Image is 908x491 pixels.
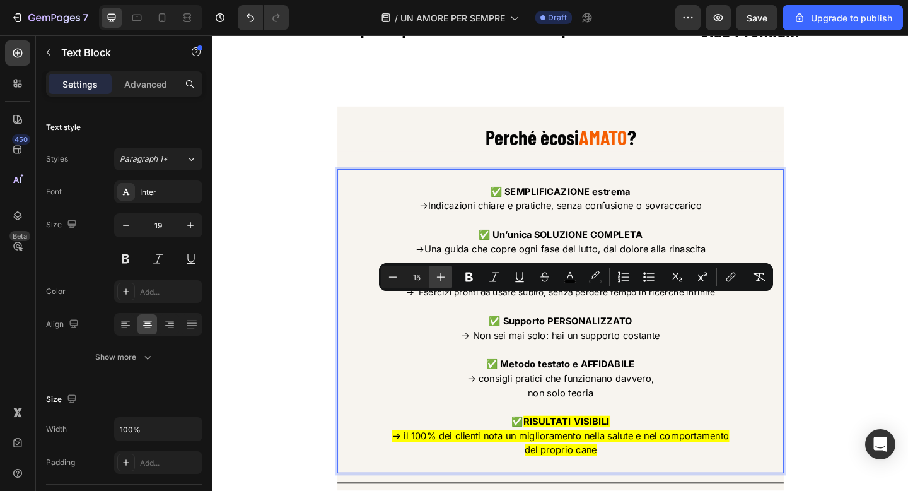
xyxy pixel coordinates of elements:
[238,5,289,30] div: Undo/Redo
[95,351,154,364] div: Show more
[783,5,903,30] button: Upgrade to publish
[296,98,366,124] strong: Perché è
[46,216,79,234] div: Size
[548,12,567,23] span: Draft
[83,10,88,25] p: 7
[366,98,399,124] strong: cosi
[120,153,168,165] span: Paragraph 1*
[451,98,460,124] strong: ?
[379,263,773,291] div: Editor contextual toolbar
[114,148,202,170] button: Paragraph 1*
[338,414,432,427] strong: RISULTATI VISIBILI
[5,5,94,30] button: 7
[46,391,79,408] div: Size
[343,383,414,396] span: non solo teoria
[46,346,202,369] button: Show more
[115,418,202,441] input: Auto
[62,78,98,91] p: Settings
[12,134,30,145] div: 450
[46,423,67,435] div: Width
[736,5,777,30] button: Save
[271,321,487,333] span: → Non sei mai solo: hai un supporto costante
[46,186,62,198] div: Font
[317,257,441,270] strong: ✅ RISPARMIO di energie
[46,316,81,333] div: Align
[210,274,547,286] span: → Esercizi pronti da usare subito, senza perdere tempo in ricerche infinite
[325,414,338,427] strong: ✅
[235,179,532,192] span: Indicazioni chiare e pratiche, senza confusione o sovraccarico
[136,146,621,476] div: Rich Text Editor. Editing area: main
[195,430,562,442] span: → il 100% dei clienti nota un miglioramento nella salute e nel comportamento
[289,211,468,223] strong: ✅ Un’unica SOLUZIONE COMPLETA
[277,367,480,380] span: → consigli pratici che funzionano davvero,
[46,122,81,133] div: Text style
[865,429,895,459] div: Open Intercom Messenger
[140,287,199,298] div: Add...
[395,11,398,25] span: /
[303,164,455,177] strong: ✅ SEMPLIFICAZIONE estrema
[9,231,30,241] div: Beta
[61,45,168,60] p: Text Block
[793,11,892,25] div: Upgrade to publish
[225,179,235,192] span: →
[46,153,68,165] div: Styles
[140,187,199,198] div: Inter
[221,227,230,239] span: →
[140,458,199,469] div: Add...
[46,286,66,297] div: Color
[46,457,75,468] div: Padding
[124,78,167,91] p: Advanced
[399,98,451,124] strong: AMATO
[400,11,505,25] span: UN AMORE PER SEMPRE
[747,13,767,23] span: Save
[339,445,418,458] span: del proprio cane
[298,352,459,364] strong: ✅ Metodo testato e AFFIDABILE
[230,227,536,239] span: Una guida che copre ogni fase del lutto, dal dolore alla rinascita
[301,305,457,317] strong: ✅ Supporto PERSONALIZZATO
